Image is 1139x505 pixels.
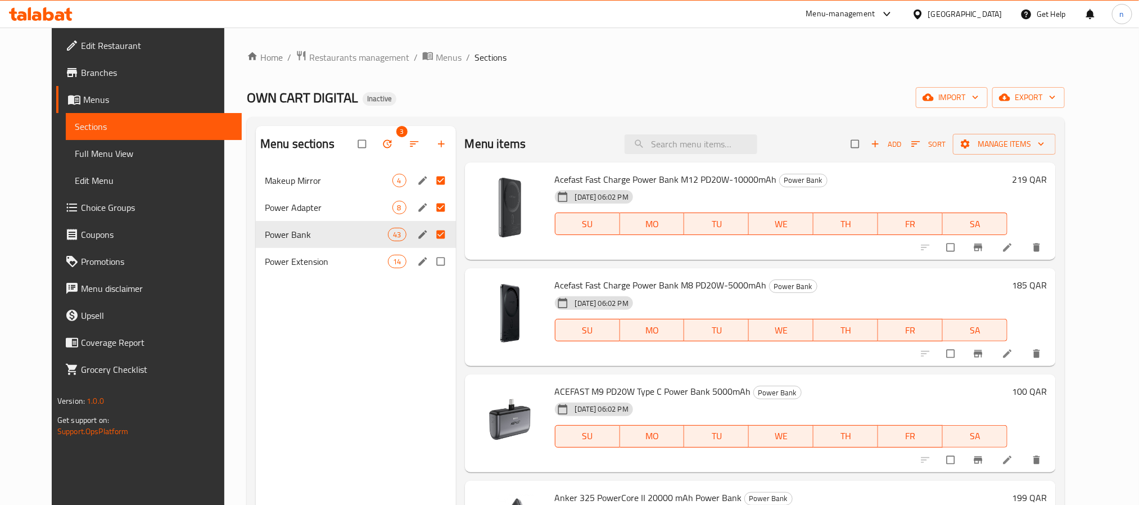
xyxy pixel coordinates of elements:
span: Acefast Fast Charge Power Bank M8 PD20W-5000mAh [555,277,767,294]
span: TU [689,322,744,339]
span: Menus [436,51,462,64]
a: Sections [66,113,242,140]
a: Grocery Checklist [56,356,242,383]
span: [DATE] 06:02 PM [571,192,633,202]
li: / [287,51,291,64]
span: MO [625,322,680,339]
button: SU [555,213,620,235]
span: Manage items [962,137,1047,151]
span: Grocery Checklist [81,363,233,376]
span: WE [753,216,809,232]
button: delete [1024,235,1051,260]
span: OWN CART DIGITAL [247,85,358,110]
a: Menu disclaimer [56,275,242,302]
span: 14 [388,256,405,267]
a: Edit menu item [1002,242,1015,253]
span: SU [560,428,616,444]
span: 1.0.0 [87,394,104,408]
span: FR [883,216,938,232]
span: Add [871,138,901,151]
span: Select all sections [351,133,375,155]
span: FR [883,322,938,339]
button: TU [684,213,749,235]
li: / [466,51,470,64]
span: SA [947,428,1003,444]
a: Home [247,51,283,64]
button: Branch-specific-item [966,235,993,260]
button: Manage items [953,134,1056,155]
button: edit [415,254,432,269]
button: TH [813,425,878,448]
span: 3 [396,126,408,137]
span: Add item [868,136,904,153]
nav: Menu sections [256,163,456,279]
div: Menu-management [806,7,875,21]
span: TU [689,216,744,232]
div: Power Bank [779,174,828,187]
button: edit [415,227,432,242]
div: Inactive [363,92,396,106]
button: MO [620,319,685,341]
span: Choice Groups [81,201,233,214]
a: Upsell [56,302,242,329]
span: Menus [83,93,233,106]
button: FR [878,425,943,448]
button: SA [943,425,1007,448]
button: SU [555,319,620,341]
span: Power Bank [770,280,817,293]
button: SA [943,319,1007,341]
h6: 100 QAR [1012,384,1047,399]
span: Inactive [363,94,396,103]
button: import [916,87,988,108]
span: Full Menu View [75,147,233,160]
div: Power Adapter8edit [256,194,456,221]
span: Power Bank [745,492,792,505]
div: items [392,201,406,214]
h6: 185 QAR [1012,277,1047,293]
span: Upsell [81,309,233,322]
a: Full Menu View [66,140,242,167]
a: Menus [422,50,462,65]
img: ACEFAST M9 PD20W Type C Power Bank 5000mAh [474,384,546,456]
button: SA [943,213,1007,235]
span: 43 [388,229,405,240]
span: TH [818,428,874,444]
button: Sort [909,136,948,153]
span: Select to update [940,237,964,258]
span: FR [883,428,938,444]
span: TU [689,428,744,444]
span: SA [947,216,1003,232]
span: Power Adapter [265,201,392,214]
a: Edit Restaurant [56,32,242,59]
a: Support.OpsPlatform [57,424,129,439]
input: search [625,134,757,154]
span: Edit Restaurant [81,39,233,52]
span: SA [947,322,1003,339]
button: MO [620,425,685,448]
button: TH [813,319,878,341]
div: Power Bank [769,279,817,293]
button: MO [620,213,685,235]
button: export [992,87,1065,108]
div: [GEOGRAPHIC_DATA] [928,8,1002,20]
button: edit [415,200,432,215]
button: TU [684,425,749,448]
span: SU [560,322,616,339]
span: 4 [393,175,406,186]
button: FR [878,213,943,235]
span: SU [560,216,616,232]
div: Power Bank43edit [256,221,456,248]
span: Get support on: [57,413,109,427]
a: Branches [56,59,242,86]
span: Makeup Mirror [265,174,392,187]
button: Add [868,136,904,153]
div: Power Bank [753,386,802,399]
a: Edit menu item [1002,348,1015,359]
a: Edit menu item [1002,454,1015,466]
img: Acefast Fast Charge Power Bank M8 PD20W-5000mAh [474,277,546,349]
button: Branch-specific-item [966,341,993,366]
h6: 219 QAR [1012,172,1047,187]
span: Restaurants management [309,51,409,64]
button: FR [878,319,943,341]
span: Coupons [81,228,233,241]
